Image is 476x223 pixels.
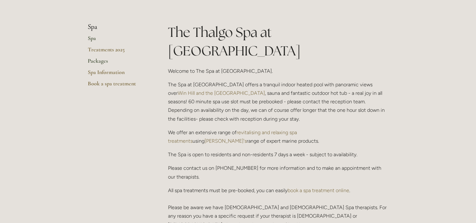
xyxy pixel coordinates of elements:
a: Spa [88,35,148,46]
p: Please contact us on [PHONE_NUMBER] for more information and to make an appointment with our ther... [168,164,389,181]
h1: The Thalgo Spa at [GEOGRAPHIC_DATA] [168,23,389,60]
a: Packages [88,57,148,69]
a: Spa Information [88,69,148,80]
p: We offer an extensive range of using range of expert marine products. [168,128,389,145]
li: Spa [88,23,148,31]
a: Treatments 2025 [88,46,148,57]
p: Welcome to The Spa at [GEOGRAPHIC_DATA]. [168,67,389,75]
a: book a spa treatment online [288,187,349,193]
p: The Spa at [GEOGRAPHIC_DATA] offers a tranquil indoor heated pool with panoramic views over , sau... [168,80,389,123]
p: The Spa is open to residents and non-residents 7 days a week - subject to availability. [168,150,389,159]
a: [PERSON_NAME]'s [204,138,247,144]
a: Book a spa treatment [88,80,148,91]
a: Win Hill and the [GEOGRAPHIC_DATA] [178,90,265,96]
